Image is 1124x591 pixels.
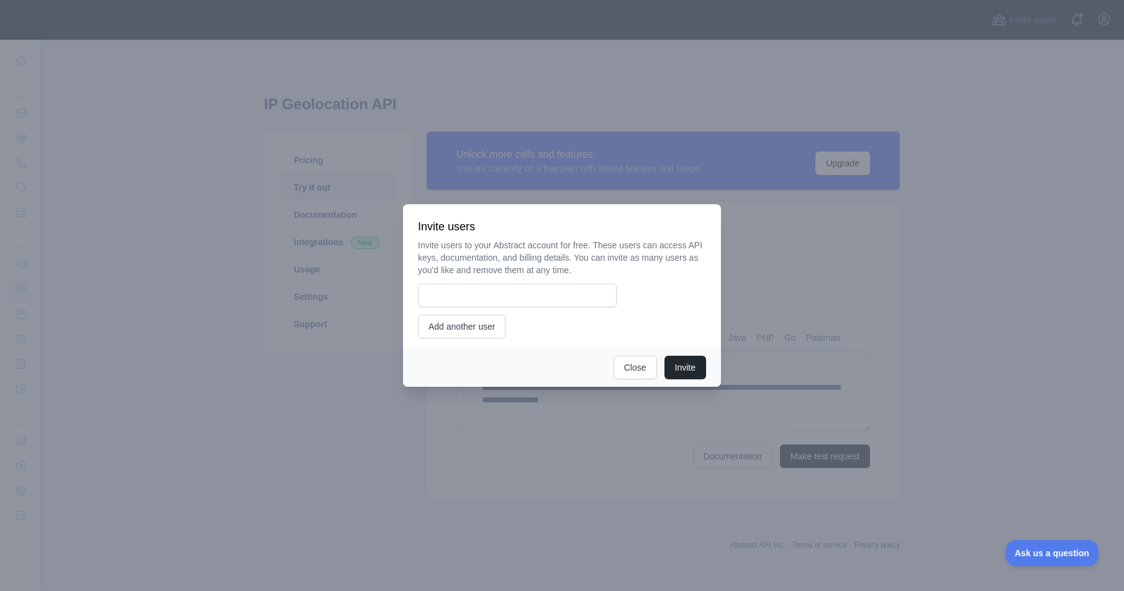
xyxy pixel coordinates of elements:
p: Invite users to your Abstract account for free. These users can access API keys, documentation, a... [418,239,706,276]
button: Close [614,356,657,379]
button: Add another user [418,315,505,338]
button: Invite [664,356,706,379]
h3: Invite users [418,219,706,234]
iframe: Toggle Customer Support [1005,540,1099,566]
